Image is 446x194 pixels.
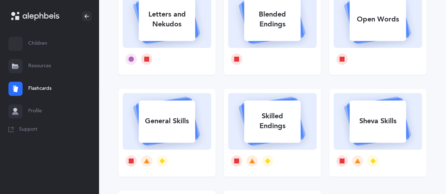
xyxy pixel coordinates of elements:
div: Blended Endings [244,5,300,33]
div: Letters and Nekudos [139,5,195,33]
div: Skilled Endings [244,107,300,135]
div: Open Words [349,10,406,29]
div: Sheva Skills [349,112,406,130]
span: Support [19,126,37,133]
div: General Skills [139,112,195,130]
